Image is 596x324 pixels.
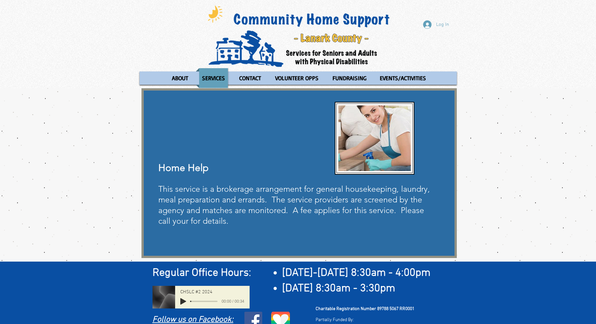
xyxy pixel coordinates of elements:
[196,68,231,88] a: SERVICES
[377,68,429,88] p: EVENTS/ACTIVITIES
[434,21,451,28] span: Log In
[272,68,321,88] p: VOLUNTEER OPPS
[180,290,212,295] span: CHSLC #2 2024
[330,68,369,88] p: FUNDRAISING
[316,306,414,312] span: Charitable Registration Number 89788 5067 RR0001
[158,184,430,226] span: This service is a brokerage arrangement for general housekeeping, laundry, meal preparation and e...
[282,282,395,295] span: [DATE] 8:30am - 3:30pm
[218,298,244,305] span: 00:00 / 00:34
[152,265,449,281] h2: ​
[165,68,194,88] a: ABOUT
[374,68,432,88] a: EVENTS/ACTIVITIES
[419,18,454,31] button: Log In
[180,298,186,305] button: Play
[233,68,267,88] a: CONTACT
[199,68,228,88] p: SERVICES
[158,162,208,174] span: Home Help
[282,266,431,280] span: [DATE]-[DATE] 8:30am - 4:00pm
[338,105,411,171] img: Home Help1.JPG
[140,68,457,88] nav: Site
[236,68,264,88] p: CONTACT
[316,317,354,323] span: Partially Funded By:
[169,68,191,88] p: ABOUT
[152,266,251,280] span: Regular Office Hours:
[326,68,372,88] a: FUNDRAISING
[269,68,325,88] a: VOLUNTEER OPPS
